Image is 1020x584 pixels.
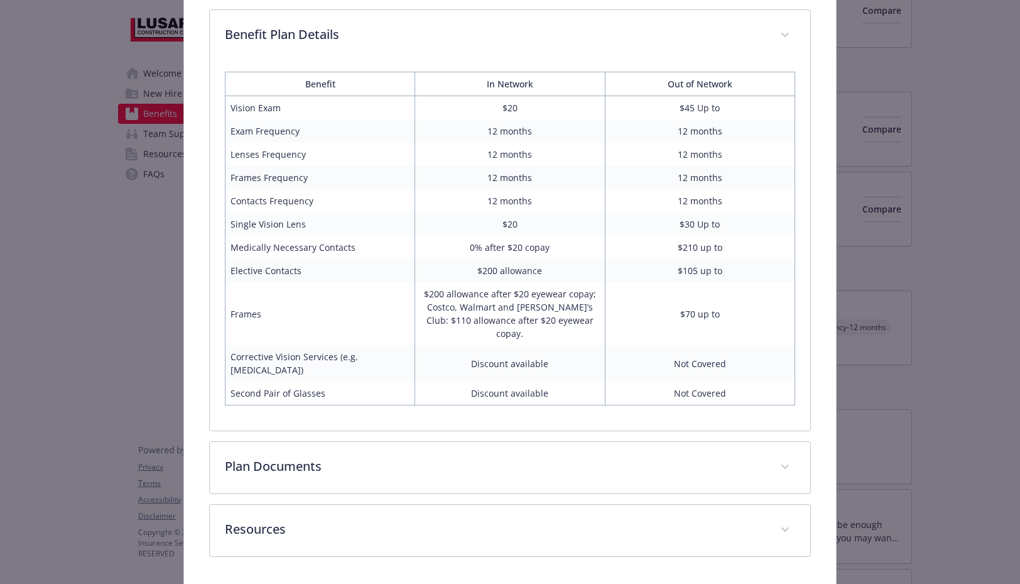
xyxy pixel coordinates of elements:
[605,72,795,96] th: Out of Network
[210,10,810,62] div: Benefit Plan Details
[225,189,415,212] td: Contacts Frequency
[415,72,605,96] th: In Network
[415,282,605,345] td: $200 allowance after $20 eyewear copay; Costco, Walmart and [PERSON_NAME]’s Club: $110 allowance ...
[225,236,415,259] td: Medically Necessary Contacts
[225,166,415,189] td: Frames Frequency
[225,382,415,405] td: Second Pair of Glasses
[605,259,795,282] td: $105 up to
[225,25,764,44] p: Benefit Plan Details
[415,189,605,212] td: 12 months
[605,166,795,189] td: 12 months
[415,382,605,405] td: Discount available
[210,442,810,493] div: Plan Documents
[210,505,810,556] div: Resources
[415,236,605,259] td: 0% after $20 copay
[225,259,415,282] td: Elective Contacts
[225,520,764,539] p: Resources
[605,236,795,259] td: $210 up to
[605,282,795,345] td: $70 up to
[415,166,605,189] td: 12 months
[225,212,415,236] td: Single Vision Lens
[225,282,415,345] td: Frames
[605,212,795,236] td: $30 Up to
[225,345,415,382] td: Corrective Vision Services (e.g. [MEDICAL_DATA])
[225,457,764,476] p: Plan Documents
[605,189,795,212] td: 12 months
[210,62,810,431] div: Benefit Plan Details
[605,382,795,405] td: Not Covered
[225,143,415,166] td: Lenses Frequency
[415,96,605,120] td: $20
[605,119,795,143] td: 12 months
[225,72,415,96] th: Benefit
[605,96,795,120] td: $45 Up to
[605,345,795,382] td: Not Covered
[225,96,415,120] td: Vision Exam
[415,119,605,143] td: 12 months
[415,212,605,236] td: $20
[225,119,415,143] td: Exam Frequency
[415,345,605,382] td: Discount available
[415,143,605,166] td: 12 months
[415,259,605,282] td: $200 allowance
[605,143,795,166] td: 12 months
